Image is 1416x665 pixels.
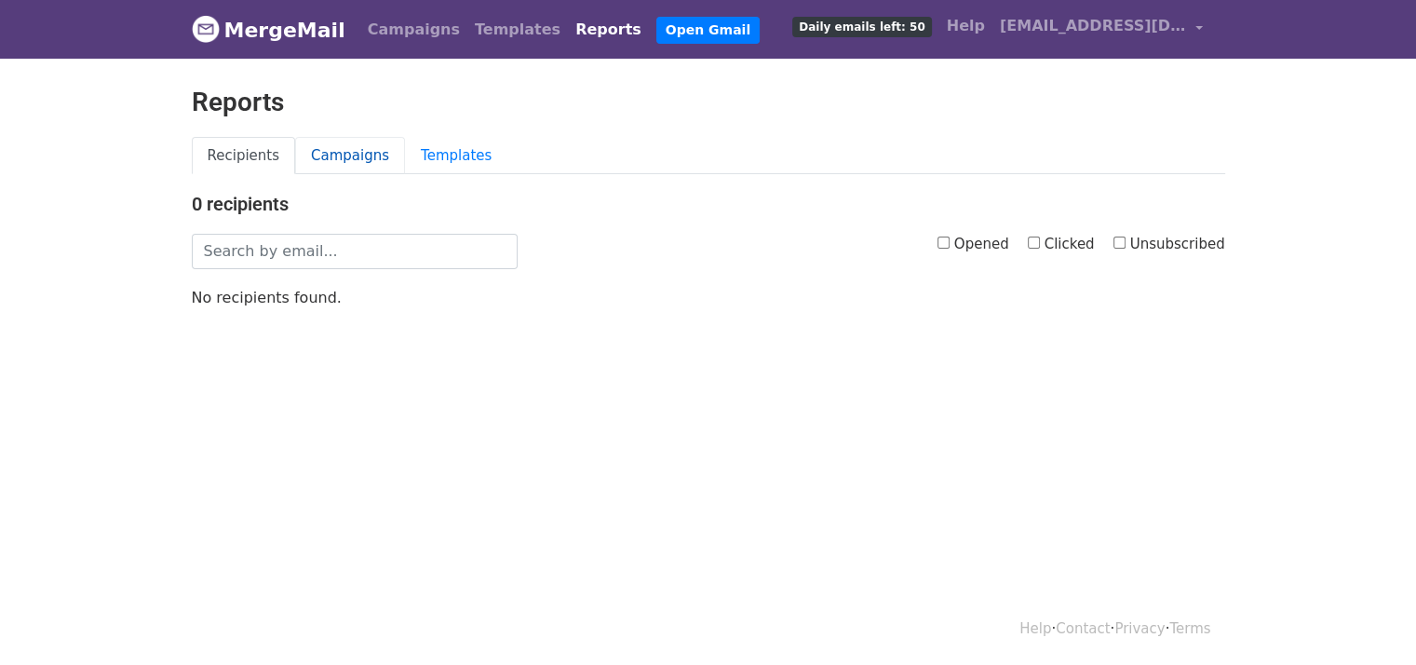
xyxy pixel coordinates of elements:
input: Search by email... [192,234,518,269]
span: Daily emails left: 50 [792,17,931,37]
iframe: Chat Widget [1323,576,1416,665]
a: Open Gmail [656,17,760,44]
input: Clicked [1028,237,1040,249]
a: Reports [568,11,649,48]
label: Opened [937,234,1009,255]
a: Campaigns [360,11,467,48]
a: Help [939,7,992,45]
a: Privacy [1114,620,1165,637]
img: MergeMail logo [192,15,220,43]
label: Unsubscribed [1113,234,1225,255]
a: Recipients [192,137,296,175]
a: Daily emails left: 50 [785,7,938,45]
a: Contact [1056,620,1110,637]
input: Opened [937,237,950,249]
a: [EMAIL_ADDRESS][DOMAIN_NAME] [992,7,1210,51]
label: Clicked [1028,234,1095,255]
a: Campaigns [295,137,405,175]
a: Help [1019,620,1051,637]
a: Templates [467,11,568,48]
p: No recipients found. [192,288,1225,307]
a: Terms [1169,620,1210,637]
div: Tiện ích trò chuyện [1323,576,1416,665]
a: Templates [405,137,507,175]
h2: Reports [192,87,1225,118]
span: [EMAIL_ADDRESS][DOMAIN_NAME] [1000,15,1186,37]
input: Unsubscribed [1113,237,1126,249]
h4: 0 recipients [192,193,1225,215]
a: MergeMail [192,10,345,49]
